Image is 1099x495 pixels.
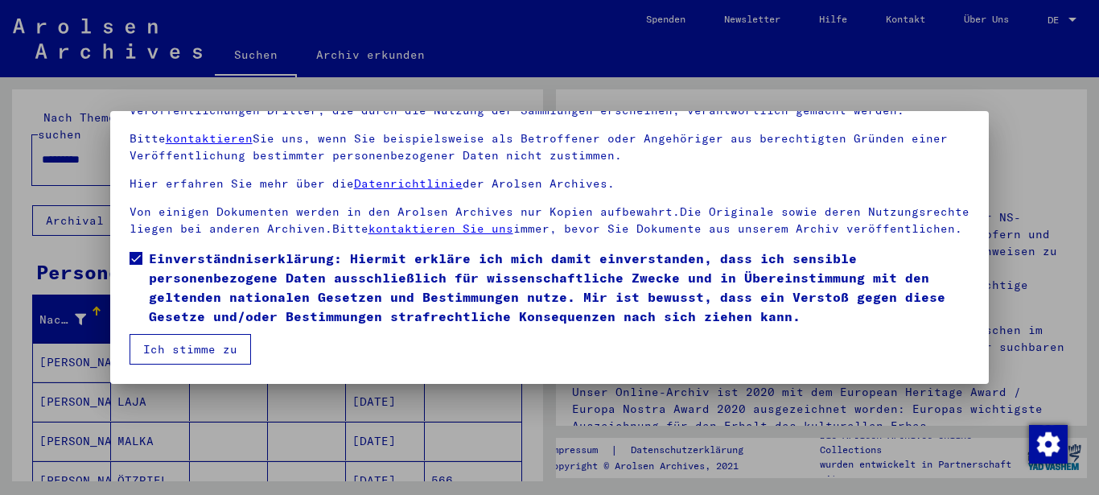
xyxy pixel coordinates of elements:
[130,334,251,365] button: Ich stimme zu
[166,131,253,146] a: kontaktieren
[130,204,970,237] p: Von einigen Dokumenten werden in den Arolsen Archives nur Kopien aufbewahrt.Die Originale sowie d...
[354,176,463,191] a: Datenrichtlinie
[368,221,513,236] a: kontaktieren Sie uns
[149,249,970,326] span: Einverständniserklärung: Hiermit erkläre ich mich damit einverstanden, dass ich sensible personen...
[1029,425,1068,464] img: Zustimmung ändern
[130,175,970,192] p: Hier erfahren Sie mehr über die der Arolsen Archives.
[130,130,970,164] p: Bitte Sie uns, wenn Sie beispielsweise als Betroffener oder Angehöriger aus berechtigten Gründen ...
